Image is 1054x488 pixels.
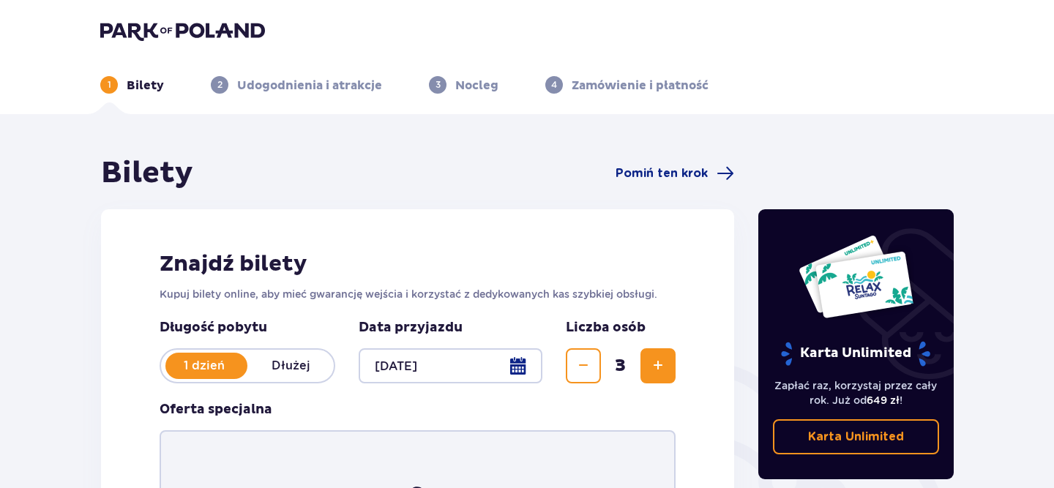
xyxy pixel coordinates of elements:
p: Data przyjazdu [359,319,463,337]
img: Dwie karty całoroczne do Suntago z napisem 'UNLIMITED RELAX', na białym tle z tropikalnymi liśćmi... [798,234,914,319]
a: Karta Unlimited [773,419,940,454]
p: Kupuj bilety online, aby mieć gwarancję wejścia i korzystać z dedykowanych kas szybkiej obsługi. [160,287,676,301]
a: Pomiń ten krok [616,165,734,182]
h3: Oferta specjalna [160,401,272,418]
img: Park of Poland logo [100,20,265,41]
p: 1 dzień [161,358,247,374]
h2: Znajdź bilety [160,250,676,278]
p: 3 [436,78,441,91]
p: 4 [551,78,557,91]
span: Pomiń ten krok [616,165,708,181]
p: Zamówienie i płatność [572,78,709,94]
div: 3Nocleg [429,76,498,94]
button: Zmniejsz [566,348,601,383]
p: Nocleg [455,78,498,94]
span: 3 [604,355,638,377]
div: 2Udogodnienia i atrakcje [211,76,382,94]
p: 2 [217,78,223,91]
p: Karta Unlimited [780,341,932,367]
div: 4Zamówienie i płatność [545,76,709,94]
p: Karta Unlimited [808,429,904,445]
p: Liczba osób [566,319,646,337]
h1: Bilety [101,155,193,192]
div: 1Bilety [100,76,164,94]
p: Bilety [127,78,164,94]
p: 1 [108,78,111,91]
p: Dłużej [247,358,334,374]
p: Udogodnienia i atrakcje [237,78,382,94]
span: 649 zł [867,394,900,406]
button: Zwiększ [640,348,676,383]
p: Długość pobytu [160,319,335,337]
p: Zapłać raz, korzystaj przez cały rok. Już od ! [773,378,940,408]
